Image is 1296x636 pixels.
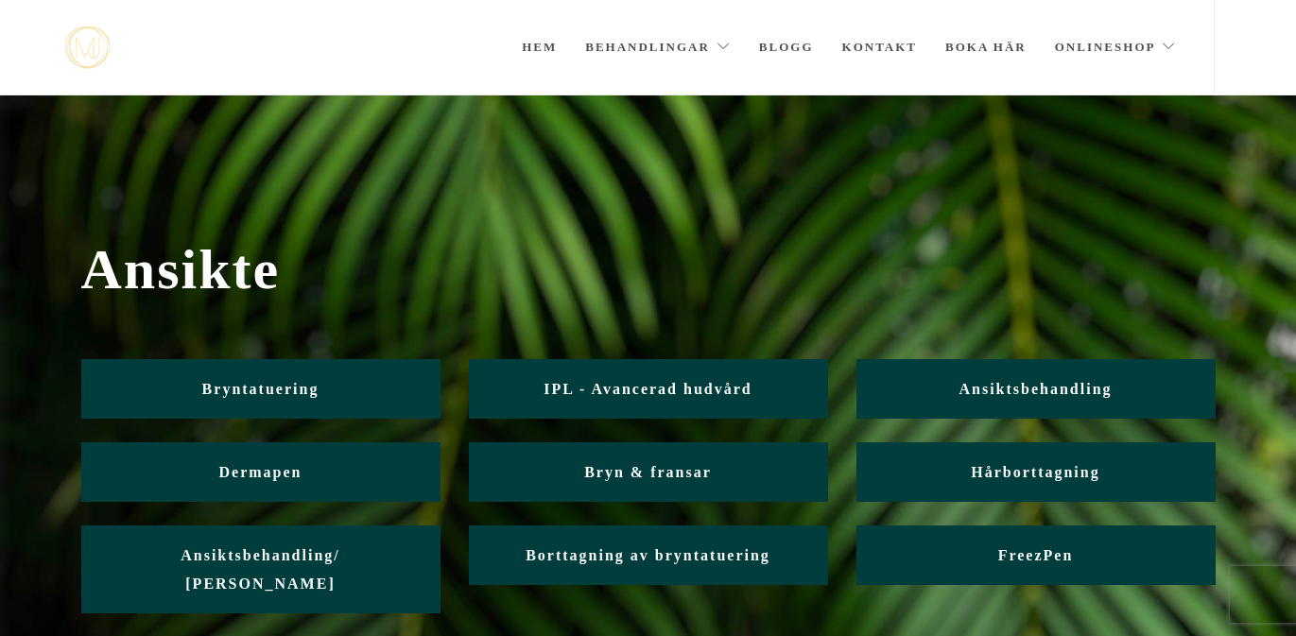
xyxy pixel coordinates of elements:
a: Borttagning av bryntatuering [469,525,828,585]
span: Dermapen [219,464,302,480]
span: IPL - Avancerad hudvård [544,381,752,397]
a: mjstudio mjstudio mjstudio [65,26,110,69]
span: Bryntatuering [202,381,320,397]
a: Ansiktsbehandling/ [PERSON_NAME] [81,525,441,613]
a: IPL - Avancerad hudvård [469,359,828,419]
span: Bryn & fransar [584,464,712,480]
span: Hårborttagning [971,464,1099,480]
span: FreezPen [998,547,1074,563]
a: Bryntatuering [81,359,441,419]
a: Bryn & fransar [469,442,828,502]
img: mjstudio [65,26,110,69]
a: Ansiktsbehandling [856,359,1216,419]
a: Hårborttagning [856,442,1216,502]
a: FreezPen [856,525,1216,585]
span: Ansiktsbehandling/ [PERSON_NAME] [181,547,340,592]
span: Ansiktsbehandling [959,381,1112,397]
a: Dermapen [81,442,441,502]
span: Ansikte [81,237,1216,302]
span: Borttagning av bryntatuering [526,547,770,563]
